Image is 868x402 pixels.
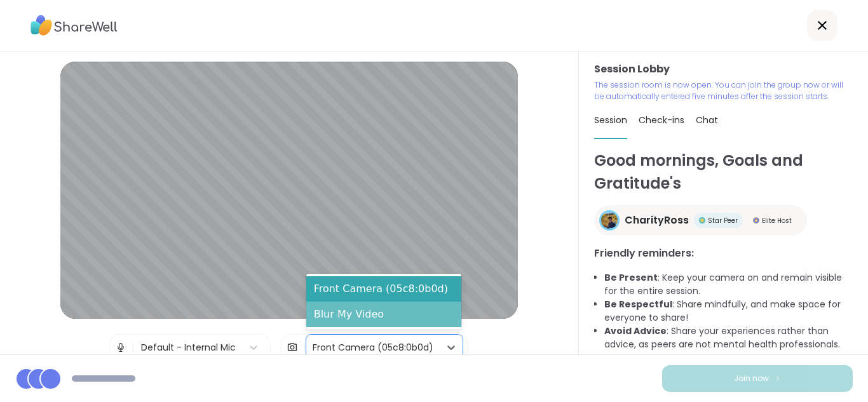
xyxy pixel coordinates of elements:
[287,335,298,360] img: Camera
[594,246,853,261] h3: Friendly reminders:
[708,216,738,225] span: Star Peer
[115,335,126,360] img: Microphone
[604,298,853,325] li: : Share mindfully, and make space for everyone to share!
[594,114,627,126] span: Session
[604,271,853,298] li: : Keep your camera on and remain visible for the entire session.
[696,114,718,126] span: Chat
[625,213,689,228] span: CharityRoss
[604,325,667,337] b: Avoid Advice
[662,365,853,392] button: Join now
[604,271,658,284] b: Be Present
[306,276,461,302] div: Front Camera (05c8:0b0d)
[734,373,769,384] span: Join now
[604,298,672,311] b: Be Respectful
[699,217,705,224] img: Star Peer
[594,62,853,77] h3: Session Lobby
[774,375,782,382] img: ShareWell Logomark
[594,149,853,195] h1: Good mornings, Goals and Gratitude's
[594,205,807,236] a: CharityRossCharityRossStar PeerStar PeerElite HostElite Host
[306,302,461,327] div: Blur My Video
[604,325,853,351] li: : Share your experiences rather than advice, as peers are not mental health professionals.
[753,217,759,224] img: Elite Host
[132,335,135,360] span: |
[141,341,236,354] div: Default - Internal Mic
[601,212,618,229] img: CharityRoss
[31,11,118,40] img: ShareWell Logo
[303,335,306,360] span: |
[594,79,853,102] p: The session room is now open. You can join the group now or will be automatically entered five mi...
[313,341,433,354] div: Front Camera (05c8:0b0d)
[639,114,684,126] span: Check-ins
[762,216,792,225] span: Elite Host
